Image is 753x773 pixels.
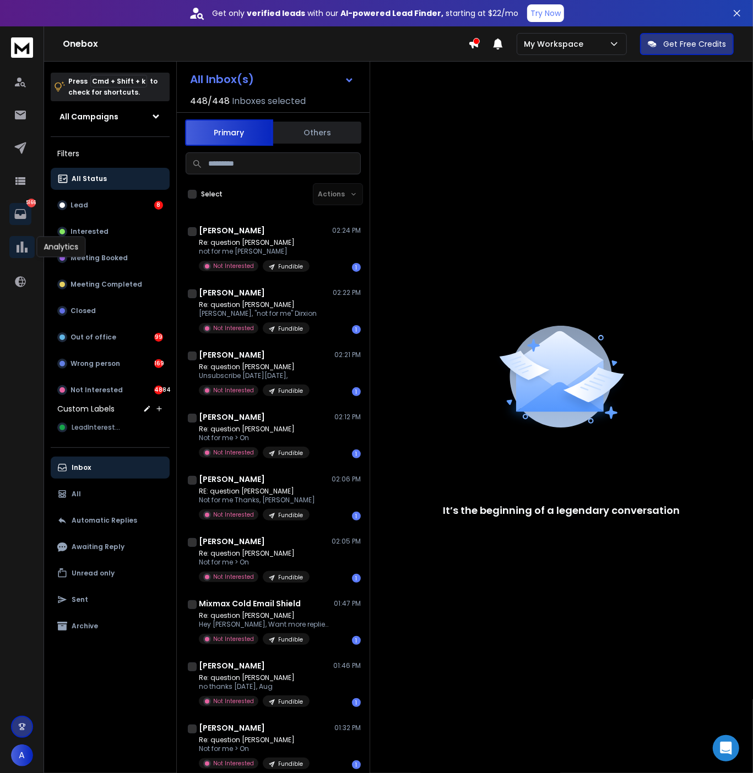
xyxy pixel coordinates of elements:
[51,615,170,637] button: Archive
[51,416,170,438] button: LeadInterested
[51,353,170,375] button: Wrong person169
[199,363,310,371] p: Re: question [PERSON_NAME]
[51,457,170,479] button: Inbox
[72,542,124,551] p: Awaiting Reply
[199,287,265,298] h1: [PERSON_NAME]
[352,263,361,272] div: 1
[63,37,468,51] h1: Onebox
[199,722,265,733] h1: [PERSON_NAME]
[71,254,128,262] p: Meeting Booked
[334,350,361,359] p: 02:21 PM
[190,74,254,85] h1: All Inbox(s)
[154,201,163,210] div: 8
[90,75,147,87] span: Cmd + Shift + k
[232,95,306,108] h3: Inboxes selected
[199,558,310,567] p: Not for me > On
[9,203,31,225] a: 5166
[199,238,310,247] p: Re: question [PERSON_NAME]
[51,509,170,531] button: Automatic Replies
[181,68,363,90] button: All Inbox(s)
[72,516,137,525] p: Automatic Replies
[213,324,254,332] p: Not Interested
[51,273,170,295] button: Meeting Completed
[72,569,115,578] p: Unread only
[154,386,163,394] div: 4884
[72,490,81,498] p: All
[352,512,361,520] div: 1
[273,120,361,145] button: Others
[190,95,230,108] span: 448 / 448
[199,487,315,496] p: RE: question [PERSON_NAME]
[199,371,310,380] p: Unsubscribe [DATE][DATE],
[51,483,170,505] button: All
[333,661,361,670] p: 01:46 PM
[199,620,331,629] p: Hey [PERSON_NAME], Want more replies to
[352,636,361,645] div: 1
[199,300,317,309] p: Re: question [PERSON_NAME]
[71,359,120,368] p: Wrong person
[51,379,170,401] button: Not Interested4884
[199,247,310,256] p: not for me [PERSON_NAME]
[213,386,254,394] p: Not Interested
[213,573,254,581] p: Not Interested
[352,760,361,769] div: 1
[199,682,310,691] p: no thanks [DATE], Aug
[247,8,305,19] strong: verified leads
[199,611,331,620] p: Re: question [PERSON_NAME]
[51,536,170,558] button: Awaiting Reply
[51,326,170,348] button: Out of office99
[199,660,265,671] h1: [PERSON_NAME]
[154,333,163,342] div: 99
[51,194,170,216] button: Lead8
[334,599,361,608] p: 01:47 PM
[185,119,273,146] button: Primary
[27,199,36,207] p: 5166
[278,760,303,768] p: Fundible
[640,33,734,55] button: Get Free Credits
[352,574,361,583] div: 1
[71,227,109,236] p: Interested
[530,8,561,19] p: Try Now
[11,744,33,766] button: A
[57,403,115,414] h3: Custom Labels
[199,598,301,609] h1: Mixmax Cold Email Shield
[352,698,361,707] div: 1
[278,698,303,706] p: Fundible
[51,168,170,190] button: All Status
[278,262,303,271] p: Fundible
[51,146,170,161] h3: Filters
[72,174,107,183] p: All Status
[68,76,158,98] p: Press to check for shortcuts.
[72,595,88,604] p: Sent
[71,333,116,342] p: Out of office
[332,475,361,484] p: 02:06 PM
[199,412,265,423] h1: [PERSON_NAME]
[278,387,303,395] p: Fundible
[334,723,361,732] p: 01:32 PM
[212,8,518,19] p: Get only with our starting at $22/mo
[199,309,317,318] p: [PERSON_NAME], "not for me" Dirxion
[72,463,91,472] p: Inbox
[713,735,739,761] div: Open Intercom Messenger
[278,449,303,457] p: Fundible
[11,37,33,58] img: logo
[59,111,118,122] h1: All Campaigns
[340,8,443,19] strong: AI-powered Lead Finder,
[201,190,223,199] label: Select
[199,496,315,505] p: Not for me Thanks, [PERSON_NAME]
[332,537,361,546] p: 02:05 PM
[213,448,254,457] p: Not Interested
[154,359,163,368] div: 169
[278,325,303,333] p: Fundible
[199,474,265,485] h1: [PERSON_NAME]
[199,736,310,744] p: Re: question [PERSON_NAME]
[352,387,361,396] div: 1
[352,325,361,334] div: 1
[199,673,310,682] p: Re: question [PERSON_NAME]
[72,423,123,432] span: LeadInterested
[51,247,170,269] button: Meeting Booked
[278,511,303,519] p: Fundible
[213,635,254,643] p: Not Interested
[213,262,254,270] p: Not Interested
